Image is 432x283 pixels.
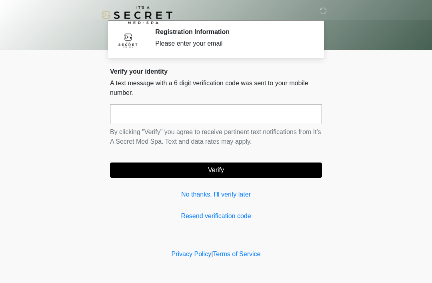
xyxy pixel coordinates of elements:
[102,6,172,24] img: It's A Secret Med Spa Logo
[110,190,322,199] a: No thanks, I'll verify later
[116,28,140,52] img: Agent Avatar
[110,68,322,75] h2: Verify your identity
[155,28,310,36] h2: Registration Information
[110,78,322,98] p: A text message with a 6 digit verification code was sent to your mobile number.
[213,251,260,257] a: Terms of Service
[110,127,322,147] p: By clicking "Verify" you agree to receive pertinent text notifications from It's A Secret Med Spa...
[172,251,212,257] a: Privacy Policy
[110,211,322,221] a: Resend verification code
[155,39,310,48] div: Please enter your email
[211,251,213,257] a: |
[110,163,322,178] button: Verify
